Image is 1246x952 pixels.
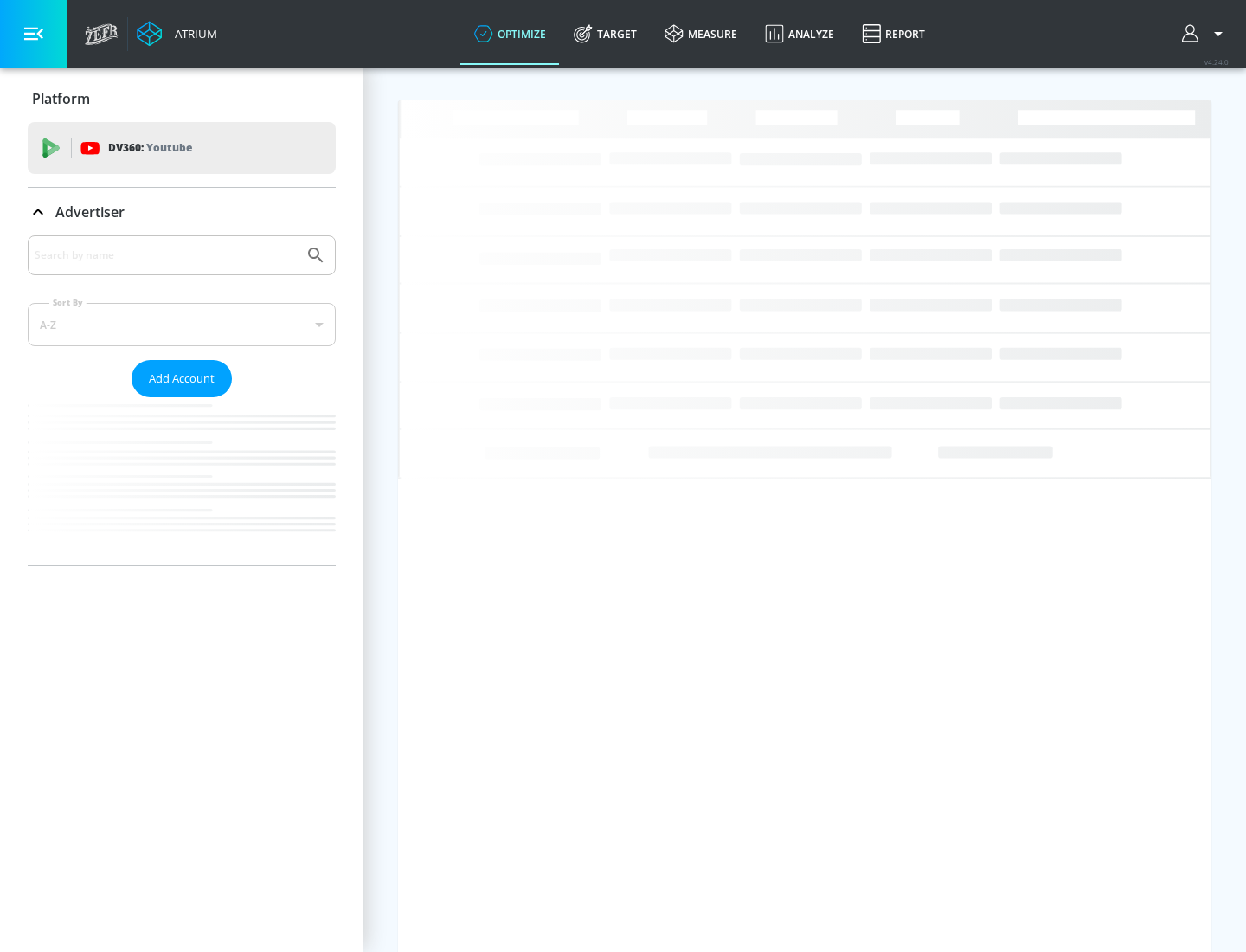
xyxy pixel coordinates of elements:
nav: list of Advertiser [28,397,336,565]
a: Atrium [137,21,217,47]
div: Advertiser [28,235,336,565]
a: Analyze [751,3,848,65]
p: Advertiser [55,203,125,222]
p: DV360: [108,138,192,158]
div: Platform [28,74,336,123]
label: Sort By [49,297,87,308]
p: Youtube [146,138,192,157]
div: Atrium [168,26,217,42]
a: measure [651,3,751,65]
input: Search by name [35,244,297,267]
p: Platform [32,89,90,108]
div: A-Z [28,303,336,346]
a: Report [848,3,939,65]
button: Add Account [132,360,232,397]
span: Add Account [149,369,215,389]
a: Target [560,3,651,65]
a: optimize [460,3,560,65]
div: Advertiser [28,188,336,236]
span: v 4.24.0 [1204,57,1229,67]
div: DV360: Youtube [28,122,336,174]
